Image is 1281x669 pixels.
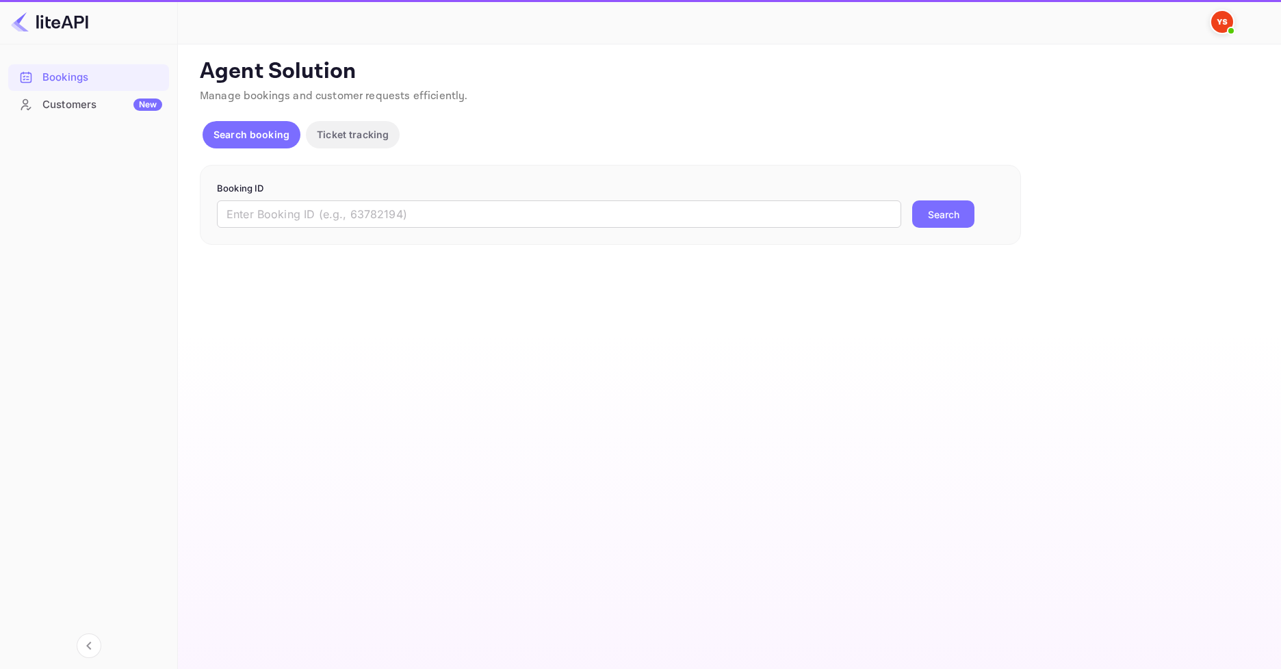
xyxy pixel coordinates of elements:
[200,89,468,103] span: Manage bookings and customer requests efficiently.
[1211,11,1233,33] img: Yandex Support
[42,70,162,86] div: Bookings
[8,64,169,91] div: Bookings
[217,182,1004,196] p: Booking ID
[42,97,162,113] div: Customers
[912,200,974,228] button: Search
[77,633,101,658] button: Collapse navigation
[217,200,901,228] input: Enter Booking ID (e.g., 63782194)
[8,92,169,118] div: CustomersNew
[133,99,162,111] div: New
[200,58,1256,86] p: Agent Solution
[11,11,88,33] img: LiteAPI logo
[213,127,289,142] p: Search booking
[8,92,169,117] a: CustomersNew
[8,64,169,90] a: Bookings
[317,127,389,142] p: Ticket tracking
